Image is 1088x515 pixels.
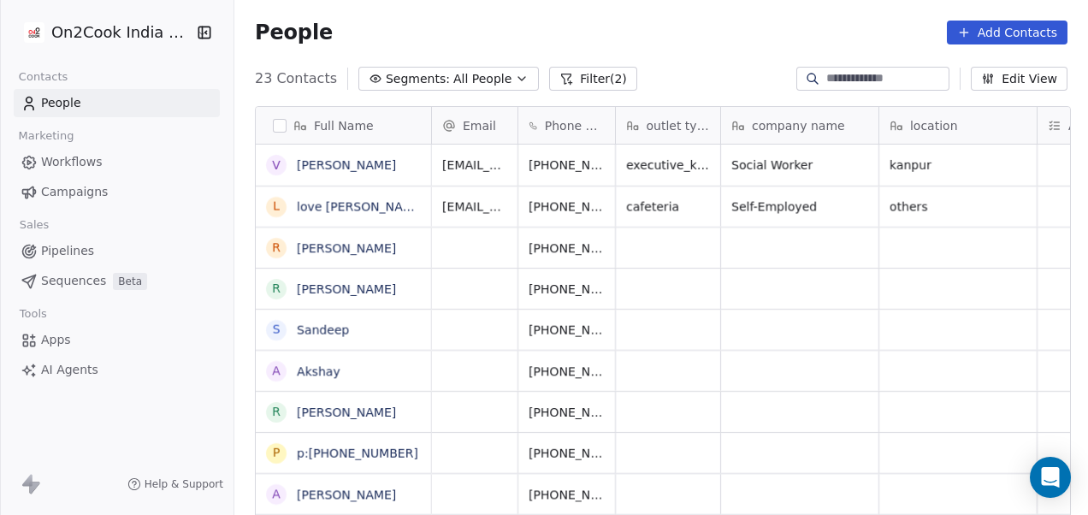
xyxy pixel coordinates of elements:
span: Social Worker [731,157,868,174]
a: Pipelines [14,237,220,265]
img: on2cook%20logo-04%20copy.jpg [24,22,44,43]
span: Self-Employed [731,198,868,216]
span: Pipelines [41,242,94,260]
span: All People [453,70,511,88]
span: 23 Contacts [255,68,337,89]
span: Marketing [11,123,81,149]
a: SequencesBeta [14,267,220,295]
span: [PHONE_NUMBER] [529,322,605,339]
a: [PERSON_NAME] [297,158,396,172]
div: Email [432,107,517,144]
div: l [273,198,280,216]
a: Workflows [14,148,220,176]
span: location [910,117,958,134]
span: Beta [113,273,147,290]
span: Sales [12,212,56,238]
div: company name [721,107,878,144]
a: [PERSON_NAME] [297,405,396,419]
a: Sandeep [297,323,349,337]
span: Workflows [41,153,103,171]
span: [PHONE_NUMBER] [529,486,605,503]
span: [PHONE_NUMBER] [529,445,605,462]
span: Contacts [11,64,75,90]
div: Open Intercom Messenger [1030,457,1071,498]
span: Full Name [314,117,374,134]
button: On2Cook India Pvt. Ltd. [21,18,185,47]
span: Apps [41,331,71,349]
div: R [272,239,281,257]
span: AI Agents [41,361,98,379]
span: [EMAIL_ADDRESS][DOMAIN_NAME] [442,157,507,174]
span: [PHONE_NUMBER] [529,198,605,216]
a: AI Agents [14,356,220,384]
span: [PHONE_NUMBER] [529,363,605,380]
span: Help & Support [145,477,223,491]
span: Email [463,117,496,134]
a: [PERSON_NAME] [297,488,396,501]
div: Full Name [256,107,431,144]
a: Apps [14,326,220,354]
a: People [14,89,220,117]
span: Tools [12,301,54,327]
span: executive_kitchens [626,157,710,174]
a: Akshay [297,364,340,378]
span: others [890,198,1026,216]
a: p:[PHONE_NUMBER] [297,447,418,460]
span: [EMAIL_ADDRESS][DOMAIN_NAME] [442,198,507,216]
span: outlet type [647,117,710,134]
span: [PHONE_NUMBER] [529,157,605,174]
div: Phone Number [518,107,615,144]
span: Segments: [386,70,450,88]
div: A [272,485,281,503]
a: [PERSON_NAME] [297,282,396,296]
div: V [272,157,281,175]
button: Filter(2) [549,67,637,91]
span: Sequences [41,272,106,290]
a: love [PERSON_NAME] [297,200,425,214]
a: [PERSON_NAME] [297,241,396,255]
a: Campaigns [14,178,220,206]
div: location [879,107,1037,144]
span: People [255,20,333,45]
div: A [272,362,281,380]
span: Phone Number [545,117,605,134]
span: [PHONE_NUMBER] [529,240,605,257]
div: S [273,321,281,339]
div: outlet type [616,107,720,144]
span: [PHONE_NUMBER] [529,281,605,298]
button: Add Contacts [947,21,1067,44]
div: R [272,403,281,421]
span: cafeteria [626,198,710,216]
span: People [41,94,81,112]
span: kanpur [890,157,1026,174]
a: Help & Support [127,477,223,491]
span: On2Cook India Pvt. Ltd. [51,21,192,44]
span: Campaigns [41,183,108,201]
div: R [272,280,281,298]
span: [PHONE_NUMBER] [529,404,605,421]
span: company name [752,117,845,134]
button: Edit View [971,67,1067,91]
div: p [273,444,280,462]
